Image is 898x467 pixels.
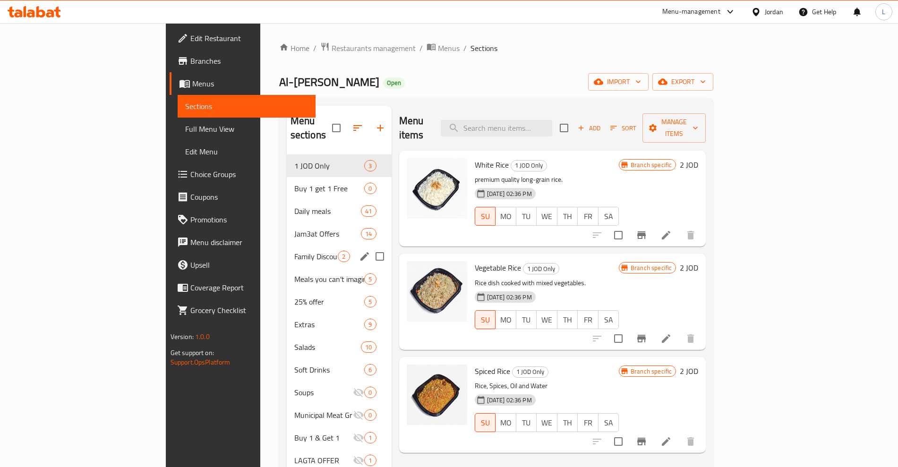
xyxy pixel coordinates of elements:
span: Municipal Meat Grills In [GEOGRAPHIC_DATA] [294,409,353,421]
div: Soft Drinks6 [287,358,392,381]
span: Sort sections [346,117,369,139]
span: Daily meals [294,205,361,217]
span: [DATE] 02:36 PM [483,396,536,405]
div: items [364,160,376,171]
a: Upsell [170,254,316,276]
span: TU [520,313,533,327]
span: 1 JOD Only [523,263,559,274]
div: Jam3at Offers14 [287,222,392,245]
div: Meals you can't imagine5 [287,268,392,290]
div: Municipal Meat Grills In [GEOGRAPHIC_DATA]0 [287,404,392,426]
img: Spiced Rice [407,365,467,425]
span: Select to update [608,432,628,451]
div: Buy 1 & Get 11 [287,426,392,449]
div: items [361,341,376,353]
div: Salads10 [287,336,392,358]
span: Sort [610,123,636,134]
span: Soft Drinks [294,364,365,375]
span: L [882,7,885,17]
a: Edit Restaurant [170,27,316,50]
button: WE [536,207,557,226]
span: Menus [192,78,308,89]
span: 6 [365,365,376,374]
span: SU [479,313,492,327]
button: TH [557,207,578,226]
a: Menu disclaimer [170,231,316,254]
span: Jam3at Offers [294,228,361,239]
button: MO [495,413,516,432]
span: 0 [365,388,376,397]
span: 1 JOD Only [513,366,548,377]
div: Extras9 [287,313,392,336]
span: Edit Menu [185,146,308,157]
div: 1 JOD Only [511,160,547,171]
span: 2 [338,252,349,261]
span: import [596,76,641,88]
a: Edit Menu [178,140,316,163]
span: Extras [294,319,365,330]
span: export [660,76,706,88]
div: Buy 1 & Get 1 [294,432,353,443]
span: Add item [574,121,604,136]
div: items [364,409,376,421]
svg: Inactive section [353,387,364,398]
svg: Inactive section [353,409,364,421]
a: Choice Groups [170,163,316,186]
button: Branch-specific-item [630,430,653,453]
p: premium quality long-grain rice. [475,174,619,186]
span: Choice Groups [190,169,308,180]
span: Buy 1 get 1 Free [294,183,365,194]
a: Coverage Report [170,276,316,299]
a: Edit menu item [660,436,672,447]
span: Al-[PERSON_NAME] [279,71,379,93]
span: Branch specific [627,367,676,376]
a: Menus [427,42,460,54]
button: TU [516,207,537,226]
button: delete [679,224,702,246]
button: export [652,73,713,91]
span: Soups [294,387,353,398]
span: Edit Restaurant [190,33,308,44]
span: 0 [365,184,376,193]
span: TU [520,210,533,223]
svg: Inactive section [353,432,364,443]
a: Menus [170,72,316,95]
span: Open [383,79,405,87]
button: TH [557,310,578,329]
span: Coupons [190,191,308,203]
span: White Rice [475,158,509,172]
button: SA [598,413,619,432]
span: Get support on: [171,347,214,359]
h6: 2 JOD [680,365,698,378]
a: Coupons [170,186,316,208]
span: Select to update [608,329,628,348]
span: TU [520,416,533,430]
a: Grocery Checklist [170,299,316,322]
a: Support.OpsPlatform [171,356,231,368]
button: Branch-specific-item [630,224,653,246]
span: Add [576,123,602,134]
span: SA [602,210,616,223]
button: TU [516,310,537,329]
div: Open [383,77,405,89]
span: MO [499,210,513,223]
div: items [361,205,376,217]
div: Daily meals41 [287,200,392,222]
span: 1.0.0 [195,331,210,343]
button: delete [679,327,702,350]
span: Coverage Report [190,282,308,293]
div: 1 JOD Only3 [287,154,392,177]
span: Sections [185,101,308,112]
span: MO [499,416,513,430]
span: 25% offer [294,296,365,307]
span: Salads [294,341,361,353]
span: Branches [190,55,308,67]
span: Select section [554,118,574,138]
div: Soups0 [287,381,392,404]
div: 25% offer5 [287,290,392,313]
li: / [419,42,423,54]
